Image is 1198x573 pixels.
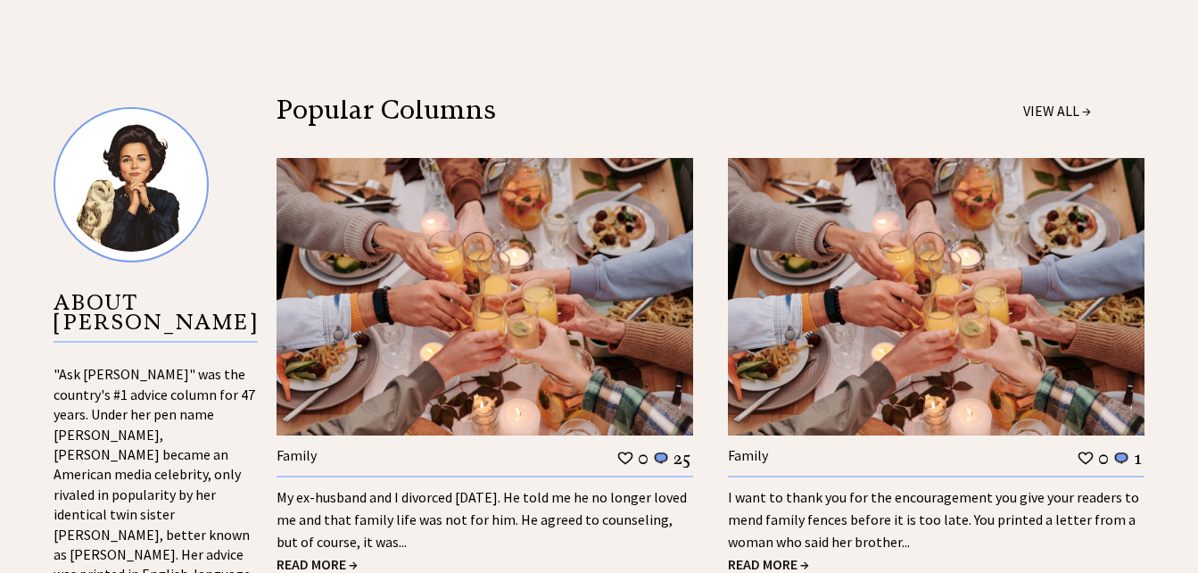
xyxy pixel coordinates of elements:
img: family.jpg [728,158,1144,436]
td: 0 [637,446,649,469]
a: READ MORE → [728,555,809,573]
img: heart_outline%201.png [1077,450,1095,467]
img: family.jpg [277,158,693,436]
a: Family [277,446,317,464]
a: READ MORE → [277,555,358,573]
a: Family [728,446,768,464]
a: VIEW ALL → [1023,102,1091,120]
p: ABOUT [PERSON_NAME] [54,293,258,344]
div: Popular Columns [277,100,797,120]
img: message_round%201.png [1112,451,1130,467]
td: 1 [1133,446,1143,469]
td: 0 [1097,446,1110,469]
img: message_round%201.png [652,451,670,467]
td: 25 [673,446,691,469]
a: My ex-husband and I divorced [DATE]. He told me he no longer loved me and that family life was no... [277,488,687,551]
img: Ann8%20v2%20small.png [54,107,209,262]
img: heart_outline%201.png [616,450,634,467]
a: I want to thank you for the encouragement you give your readers to mend family fences before it i... [728,488,1139,551]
